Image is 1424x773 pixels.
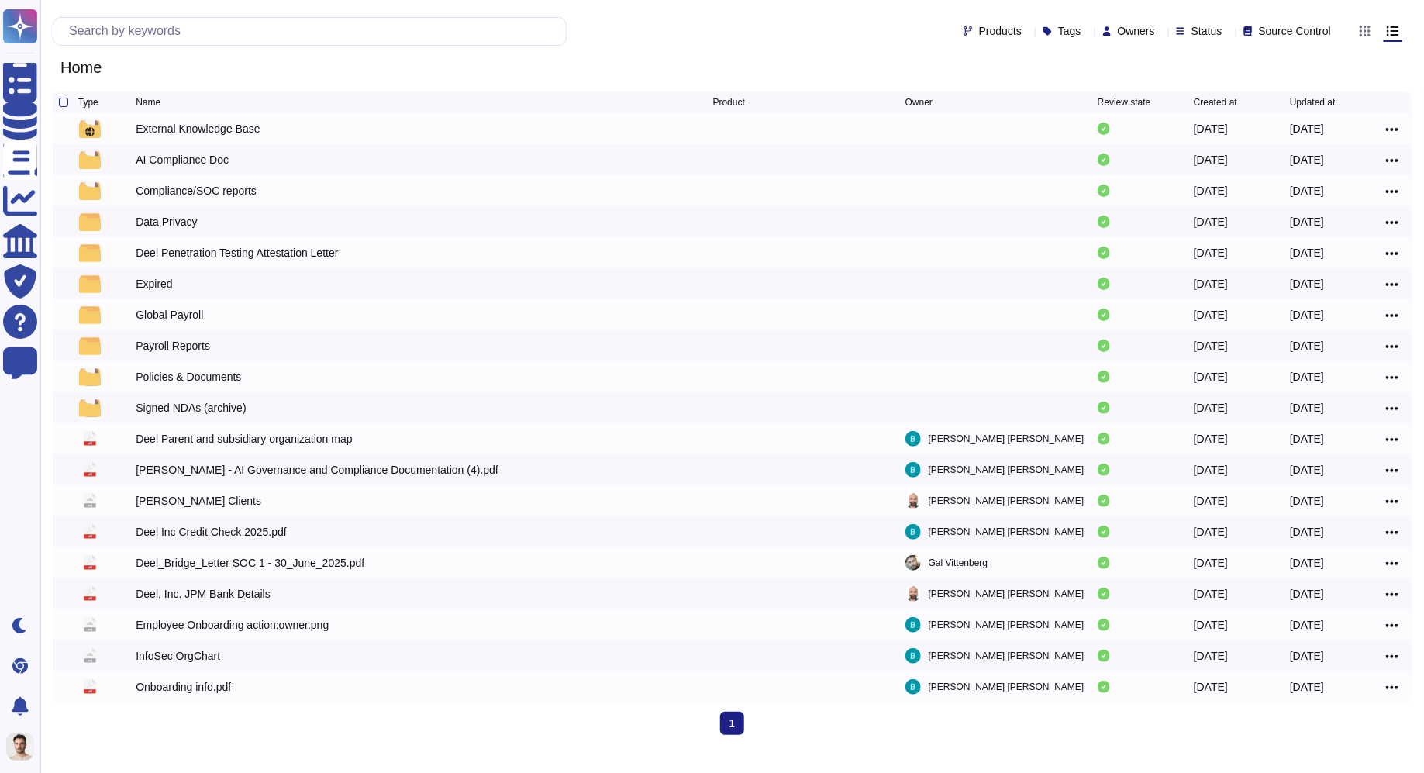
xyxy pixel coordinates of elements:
span: Home [53,56,109,79]
div: [DATE] [1194,617,1228,633]
div: Deel_Bridge_Letter SOC 1 - 30_June_2025.pdf [136,555,364,571]
img: user [905,524,921,540]
img: user [905,431,921,447]
div: External Knowledge Base [136,121,260,136]
span: [PERSON_NAME] [PERSON_NAME] [929,679,1084,695]
img: folder [79,243,101,262]
div: [DATE] [1290,679,1324,695]
img: user [905,617,921,633]
span: Source Control [1259,26,1331,36]
div: [DATE] [1290,183,1324,198]
img: user [905,462,921,478]
span: [PERSON_NAME] [PERSON_NAME] [929,524,1084,540]
span: Product [713,98,745,107]
span: [PERSON_NAME] [PERSON_NAME] [929,586,1084,602]
span: [PERSON_NAME] [PERSON_NAME] [929,493,1084,509]
div: [DATE] [1290,121,1324,136]
img: user [905,679,921,695]
div: [DATE] [1290,555,1324,571]
div: Signed NDAs (archive) [136,400,246,416]
div: [DATE] [1290,400,1324,416]
button: user [3,730,45,764]
div: [DATE] [1194,400,1228,416]
div: [DATE] [1290,493,1324,509]
img: folder [79,274,101,293]
div: Onboarding info.pdf [136,679,231,695]
img: folder [79,336,101,355]
div: Data Privacy [136,214,197,229]
img: folder [79,305,101,324]
div: Policies & Documents [136,369,241,385]
span: Owner [905,98,933,107]
img: folder [79,399,101,417]
div: [DATE] [1194,679,1228,695]
span: Review state [1098,98,1151,107]
div: [DATE] [1290,276,1324,292]
div: [DATE] [1290,338,1324,354]
div: Global Payroll [136,307,203,323]
div: [PERSON_NAME] Clients [136,493,261,509]
div: InfoSec OrgChart [136,648,220,664]
img: folder [79,119,101,138]
img: user [6,733,34,761]
div: Payroll Reports [136,338,210,354]
div: [DATE] [1194,431,1228,447]
input: Search by keywords [61,18,566,45]
div: AI Compliance Doc [136,152,229,167]
div: [DATE] [1290,307,1324,323]
div: [DATE] [1194,493,1228,509]
div: [DATE] [1194,555,1228,571]
div: [DATE] [1290,214,1324,229]
div: [PERSON_NAME] - AI Governance and Compliance Documentation (4).pdf [136,462,498,478]
div: [DATE] [1194,462,1228,478]
div: Deel Inc Credit Check 2025.pdf [136,524,287,540]
div: Expired [136,276,172,292]
div: [DATE] [1194,524,1228,540]
div: [DATE] [1194,338,1228,354]
div: [DATE] [1194,214,1228,229]
div: [DATE] [1290,245,1324,261]
img: user [905,586,921,602]
div: [DATE] [1194,586,1228,602]
span: Products [979,26,1022,36]
span: Name [136,98,160,107]
div: [DATE] [1194,276,1228,292]
div: [DATE] [1194,369,1228,385]
div: Deel Parent and subsidiary organization map [136,431,352,447]
div: Deel, Inc. JPM Bank Details [136,586,271,602]
div: [DATE] [1194,183,1228,198]
span: [PERSON_NAME] [PERSON_NAME] [929,617,1084,633]
div: [DATE] [1290,369,1324,385]
div: [DATE] [1194,648,1228,664]
span: Tags [1058,26,1081,36]
span: [PERSON_NAME] [PERSON_NAME] [929,462,1084,478]
img: user [905,648,921,664]
div: [DATE] [1194,121,1228,136]
div: [DATE] [1290,152,1324,167]
div: [DATE] [1290,431,1324,447]
img: user [905,493,921,509]
span: [PERSON_NAME] [PERSON_NAME] [929,431,1084,447]
div: [DATE] [1290,648,1324,664]
img: user [905,555,921,571]
div: [DATE] [1194,152,1228,167]
div: [DATE] [1290,462,1324,478]
img: folder [79,181,101,200]
div: [DATE] [1290,617,1324,633]
div: [DATE] [1290,586,1324,602]
div: [DATE] [1194,245,1228,261]
span: [PERSON_NAME] [PERSON_NAME] [929,648,1084,664]
span: Owners [1118,26,1155,36]
img: folder [79,212,101,231]
div: Deel Penetration Testing Attestation Letter [136,245,338,261]
img: folder [79,150,101,169]
img: folder [79,368,101,386]
div: Employee Onboarding action:owner.png [136,617,329,633]
span: Updated at [1290,98,1336,107]
span: Created at [1194,98,1237,107]
span: Status [1191,26,1222,36]
div: Compliance/SOC reports [136,183,257,198]
div: [DATE] [1290,524,1324,540]
span: Type [78,98,98,107]
div: [DATE] [1194,307,1228,323]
